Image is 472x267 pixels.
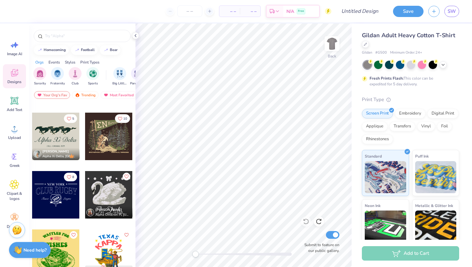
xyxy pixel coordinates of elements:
[50,67,65,86] div: filter for Fraternity
[35,59,44,65] div: Orgs
[48,59,60,65] div: Events
[112,81,127,86] span: Big Little Reveal
[37,93,42,97] img: most_fav.gif
[72,70,79,77] img: Club Image
[7,224,22,229] span: Decorate
[415,161,457,193] img: Puff Ink
[365,211,406,243] img: Neon Ink
[72,91,99,99] div: Trending
[130,67,145,86] div: filter for Parent's Weekend
[100,45,120,55] button: bear
[370,75,449,87] div: This color can be expedited for 5 day delivery.
[130,67,145,86] button: filter button
[44,33,127,39] input: Try "Alpha"
[86,67,99,86] div: filter for Sports
[112,67,127,86] div: filter for Big Little Reveal
[33,67,46,86] button: filter button
[112,67,127,86] button: filter button
[7,51,22,56] span: Image AI
[427,109,459,118] div: Digital Print
[177,5,202,17] input: – –
[123,231,130,239] button: Like
[69,67,82,86] div: filter for Club
[4,191,25,201] span: Clipart & logos
[336,5,383,18] input: Untitled Design
[448,8,456,15] span: SW
[88,81,98,86] span: Sports
[365,153,382,159] span: Standard
[362,134,393,144] div: Rhinestones
[362,109,393,118] div: Screen Print
[75,93,80,97] img: trending.gif
[417,122,435,131] div: Vinyl
[72,81,79,86] span: Club
[134,70,141,77] img: Parent's Weekend Image
[328,53,336,59] div: Back
[50,81,65,86] span: Fraternity
[89,70,97,77] img: Sports Image
[362,31,455,39] span: Gildan Adult Heavy Cotton T-Shirt
[326,37,338,50] img: Back
[42,154,77,159] span: Alpha Xi Delta, [GEOGRAPHIC_DATA][US_STATE]
[375,50,387,56] span: # G500
[34,91,70,99] div: Your Org's Fav
[389,122,415,131] div: Transfers
[286,8,294,15] span: N/A
[37,48,42,52] img: trend_line.gif
[370,76,404,81] strong: Fresh Prints Flash:
[390,50,422,56] span: Minimum Order: 24 +
[54,70,61,77] img: Fraternity Image
[34,81,46,86] span: Sorority
[298,9,304,13] span: Free
[437,122,452,131] div: Foil
[44,48,66,52] div: homecoming
[103,48,109,52] img: trend_line.gif
[116,70,123,77] img: Big Little Reveal Image
[65,59,75,65] div: Styles
[95,208,122,212] span: [PERSON_NAME]
[362,122,388,131] div: Applique
[95,212,130,217] span: Alpha Omicron Pi, [US_STATE][GEOGRAPHIC_DATA], [GEOGRAPHIC_DATA]
[444,6,459,17] a: SW
[81,48,95,52] div: football
[10,163,20,168] span: Greek
[101,91,137,99] div: Most Favorited
[393,6,424,17] button: Save
[74,48,80,52] img: trend_line.gif
[42,149,69,154] span: [PERSON_NAME]
[123,117,127,120] span: 10
[23,247,47,253] strong: Need help?
[415,153,429,159] span: Puff Ink
[115,114,130,123] button: Like
[192,251,199,257] div: Accessibility label
[223,8,236,15] span: – –
[7,79,22,84] span: Designs
[362,50,372,56] span: Gildan
[33,67,46,86] div: filter for Sorority
[395,109,425,118] div: Embroidery
[103,93,109,97] img: most_fav.gif
[244,8,257,15] span: – –
[69,67,82,86] button: filter button
[80,59,100,65] div: Print Types
[301,242,339,254] label: Submit to feature on our public gallery.
[415,202,453,209] span: Metallic & Glitter Ink
[86,67,99,86] button: filter button
[70,231,77,239] button: Like
[110,48,118,52] div: bear
[365,161,406,193] img: Standard
[123,173,130,180] button: Like
[34,45,69,55] button: homecoming
[365,202,380,209] span: Neon Ink
[36,70,44,77] img: Sorority Image
[64,173,77,181] button: Like
[7,107,22,112] span: Add Text
[71,45,98,55] button: football
[50,67,65,86] button: filter button
[130,81,145,86] span: Parent's Weekend
[362,96,459,103] div: Print Type
[72,176,74,179] span: 8
[8,135,21,140] span: Upload
[64,114,77,123] button: Like
[415,211,457,243] img: Metallic & Glitter Ink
